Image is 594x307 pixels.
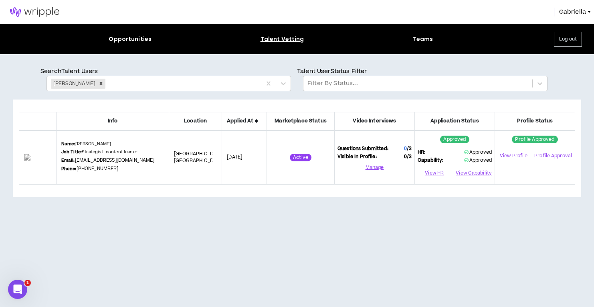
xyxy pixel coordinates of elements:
[418,149,425,156] span: HR:
[169,112,222,130] th: Location
[337,153,377,161] span: Visible In Profile:
[464,157,492,164] span: Approved
[335,112,415,130] th: Video Interviews
[413,35,433,43] div: Teams
[418,167,451,179] button: View HR
[554,32,582,47] button: Log out
[512,136,558,143] sup: Profile Approved
[227,154,262,161] p: [DATE]
[440,136,469,143] sup: Approved
[24,280,31,286] span: 1
[495,112,575,130] th: Profile Status
[61,149,137,155] p: Strategist, content leader
[407,153,412,160] span: / 3
[40,67,297,76] p: Search Talent Users
[297,67,554,76] p: Talent User Status Filter
[404,153,412,161] span: 0
[267,112,335,130] th: Marketplace Status
[534,150,572,162] button: Profile Approval
[407,145,412,152] span: / 3
[337,162,412,174] button: Manage
[337,145,388,152] span: Questions Submitted:
[97,79,105,89] div: Remove Hugo Perez
[61,157,75,163] b: Email:
[559,8,586,16] span: Gabriella
[290,154,311,161] sup: Active
[418,157,444,164] span: Capability:
[498,149,529,163] a: View Profile
[61,141,111,147] p: [PERSON_NAME]
[109,35,152,43] div: Opportunities
[24,154,51,161] img: EC3kOZzqMhtV7NdqSKgddvpWyHDSnIufc9G9g60O.png
[56,112,169,130] th: Info
[464,149,492,156] span: Approved
[75,157,155,164] a: [EMAIL_ADDRESS][DOMAIN_NAME]
[404,145,407,152] span: 0
[415,112,495,130] th: Application Status
[8,280,27,299] iframe: Intercom live chat
[77,165,119,172] a: [PHONE_NUMBER]
[61,166,77,172] b: Phone:
[174,150,225,165] span: [GEOGRAPHIC_DATA] , [GEOGRAPHIC_DATA]
[51,79,97,89] div: [PERSON_NAME]
[456,167,492,179] button: View Capability
[61,149,82,155] b: Job Title:
[227,117,262,125] span: Applied At
[61,141,75,147] b: Name:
